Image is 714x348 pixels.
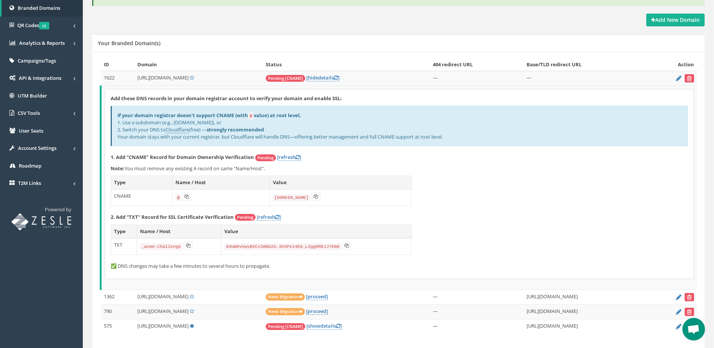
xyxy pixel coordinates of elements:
[273,194,310,201] code: [DOMAIN_NAME]
[18,92,47,99] span: UTM Builder
[648,58,697,71] th: Action
[430,290,524,305] td: —
[19,75,61,81] span: API & Integrations
[19,127,43,134] span: User Seats
[111,154,254,160] strong: 1. Add "CNAME" Record for Domain Ownership Verification
[524,319,648,334] td: [URL][DOMAIN_NAME]
[101,58,135,71] th: ID
[207,126,264,133] b: strongly recommended
[101,71,135,86] td: 1622
[111,106,688,146] div: 1. Use a subdomain (e.g., [DOMAIN_NAME]), or 2. Switch your DNS to (free) — Your domain stays wit...
[306,308,328,315] a: [proceed]
[269,176,411,189] th: Value
[248,113,254,119] code: @
[430,71,524,86] td: —
[266,293,305,301] span: Need Migration
[277,154,301,161] a: [refresh]
[137,322,189,329] span: [URL][DOMAIN_NAME]
[646,14,705,26] a: Add New Domain
[266,323,305,330] span: Pending [CNAME]
[117,112,301,119] b: If your domain registrar doesn't support CNAME (with value) at root level,
[111,238,137,255] td: TXT
[111,95,342,102] strong: Add these DNS records in your domain registrar account to verify your domain and enable SSL:
[172,176,269,189] th: Name / Host
[190,293,194,300] a: Set Default
[134,58,263,71] th: Domain
[137,74,189,81] span: [URL][DOMAIN_NAME]
[18,180,41,186] span: T2M Links
[19,40,65,46] span: Analytics & Reports
[306,74,339,81] a: [hidedetails]
[11,213,72,230] img: T2M URL Shortener powered by Zesle Software Inc.
[430,319,524,334] td: —
[39,22,49,29] span: v2
[190,322,194,329] a: Default
[175,194,181,201] code: @
[101,305,135,319] td: 790
[111,165,688,172] p: You must remove any existing A record on same "Name/Host".
[235,214,256,221] span: Pending
[18,110,40,116] span: CSV Tools
[19,162,41,169] span: Roadmap
[111,176,172,189] th: Type
[430,305,524,319] td: —
[255,154,276,161] span: Pending
[166,126,189,133] a: Cloudflare
[111,165,125,172] b: Note:
[17,22,49,29] span: QR Codes
[111,189,172,206] td: CNAME
[430,58,524,71] th: 404 redirect URL
[101,319,135,334] td: 575
[190,308,194,314] a: Set Default
[137,293,189,300] span: [URL][DOMAIN_NAME]
[682,318,705,340] div: Open chat
[257,214,281,221] a: [refresh]
[224,243,341,250] code: 03UWKVewyBXCx38BDZA-3H3Pe14E6_L3gg0REJJ7KN8
[111,214,234,220] strong: 2. Add "TXT" Record for SSL Certificate Verification
[524,71,648,86] td: —
[190,74,194,81] a: Set Default
[98,40,160,46] h5: Your Branded Domain(s)
[524,305,648,319] td: [URL][DOMAIN_NAME]
[111,225,137,238] th: Type
[18,145,56,151] span: Account Settings
[308,322,320,329] span: show
[308,74,318,81] span: hide
[140,243,183,250] code: _acme-challenge
[524,290,648,305] td: [URL][DOMAIN_NAME]
[524,58,648,71] th: Base/TLD redirect URL
[651,16,700,23] strong: Add New Domain
[266,308,305,315] span: Need Migration
[221,225,412,238] th: Value
[101,290,135,305] td: 1362
[18,5,60,11] span: Branded Domains
[137,225,221,238] th: Name / Host
[306,322,342,330] a: [showdetails]
[266,75,305,82] span: Pending [CNAME]
[18,57,56,64] span: Campaigns/Tags
[306,293,328,300] a: [proceed]
[137,308,189,314] span: [URL][DOMAIN_NAME]
[45,206,72,213] span: Powered by
[111,263,688,270] p: ✅ DNS changes may take a few minutes to several hours to propagate.
[263,58,430,71] th: Status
